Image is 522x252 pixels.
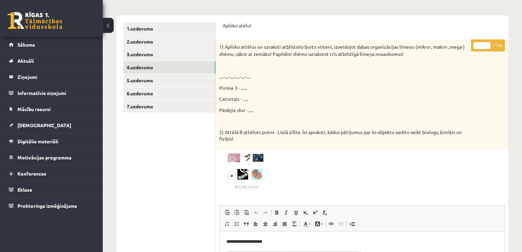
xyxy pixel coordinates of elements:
[232,219,241,228] a: Ievietot/noņemt sarakstu ar aizzīmēm
[219,95,471,103] p: Ceturtais - .....
[17,170,46,177] span: Konferences
[280,219,289,228] a: Izlīdzināt malas
[123,100,215,113] a: 7.uzdevums
[336,219,346,228] a: Atsaistīt
[326,219,336,228] a: Saite (vadīšanas taustiņš+K)
[219,73,471,80] p: ....-....-....-....-....-....
[223,22,501,29] p: Aplūko atēlu!
[123,61,215,74] a: 4.uzdevums
[219,43,471,58] p: 1) Aplūko attēlus un uzraksti atbilstošo burtu virteni, izveidojot dabas organizācijas līmeņu (mi...
[9,182,94,197] a: Eklase
[301,208,310,217] a: Apakšraksts
[9,149,94,165] a: Motivācijas programma
[219,153,271,192] img: z4.jpg
[282,208,291,217] a: Slīpraksts (vadīšanas taustiņš+I)
[123,35,215,48] a: 2.uzdevums
[9,101,94,117] a: Mācību resursi
[9,117,94,133] a: [DEMOGRAPHIC_DATA]
[123,74,215,87] a: 5.uzdevums
[270,219,280,228] a: Izlīdzināt pa labi
[17,138,58,144] span: Digitālie materiāli
[310,208,320,217] a: Augšraksts
[17,203,77,209] span: Proktoringa izmēģinājums
[232,208,241,217] a: Ievietot kā vienkāršu tekstu (vadīšanas taustiņš+pārslēgšanas taustiņš+V)
[222,208,232,217] a: Ielīmēt (vadīšanas taustiņš+V)
[222,219,232,228] a: Ievietot/noņemt numurētu sarakstu
[291,208,301,217] a: Pasvītrojums (vadīšanas taustiņš+U)
[9,133,94,149] a: Digitālie materiāli
[9,85,94,101] a: Informatīvie ziņojumi
[17,69,94,85] legend: Ziņojumi
[9,166,94,181] a: Konferences
[123,48,215,61] a: 3.uzdevums
[9,69,94,85] a: Ziņojumi
[123,22,215,35] a: 1.uzdevums
[251,219,261,228] a: Izlīdzināt pa kreisi
[301,219,313,228] a: Teksta krāsa
[7,7,278,40] body: Bagātinātā teksta redaktors, wiswyg-editor-user-answer-47024973655720
[471,39,505,51] p: / 14p
[251,208,261,217] a: Atcelt (vadīšanas taustiņš+Z)
[17,85,94,101] legend: Informatīvie ziņojumi
[219,129,471,142] p: 2) Attēlā B attēlots putns - Lielā zīlīte. Īsi apraksti, kādus pētījumus par šo objektu varētu ve...
[123,87,215,100] a: 6.uzdevums
[9,198,94,214] a: Proktoringa izmēģinājums
[261,208,270,217] a: Atkārtot (vadīšanas taustiņš+Y)
[219,107,471,114] p: Pēdējie divi - .....
[241,208,251,217] a: Ievietot no Worda
[17,106,51,112] span: Mācību resursi
[289,219,299,228] a: Math
[241,219,251,228] a: Bloka citāts
[9,53,94,69] a: Aktuāli
[17,58,34,64] span: Aktuāli
[261,219,270,228] a: Centrēti
[320,208,330,217] a: Noņemt stilus
[9,37,94,52] a: Sākums
[17,187,32,193] span: Eklase
[17,122,71,128] span: [DEMOGRAPHIC_DATA]
[17,41,35,48] span: Sākums
[347,219,357,228] a: Ievietot lapas pārtraukumu drukai
[8,12,62,29] a: Rīgas 1. Tālmācības vidusskola
[17,154,72,160] span: Motivācijas programma
[219,84,471,92] p: Pirmie 3 - ......
[272,208,282,217] a: Treknraksts (vadīšanas taustiņš+B)
[313,219,325,228] a: Fona krāsa
[7,7,277,14] body: Bagātinātā teksta redaktors, wiswyg-editor-47024913415040-1758213420-537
